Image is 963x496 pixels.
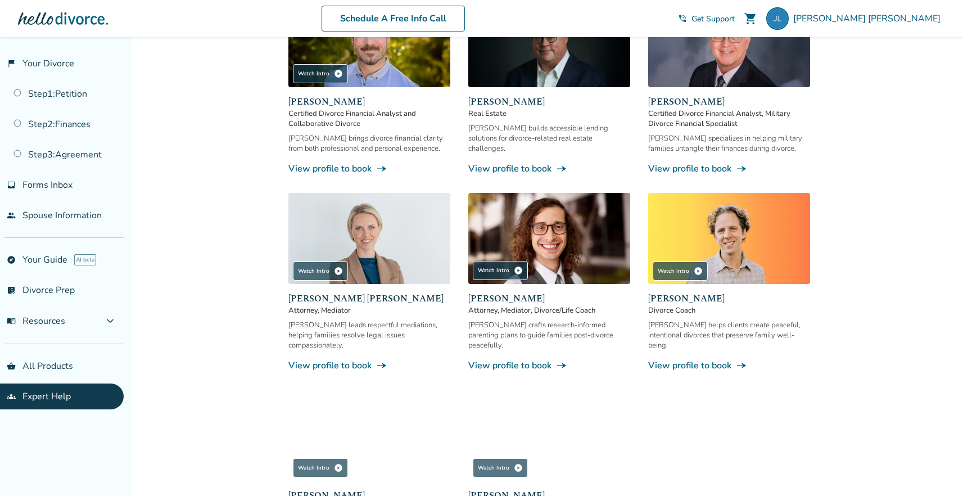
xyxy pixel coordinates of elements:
img: Alex Glassmann [468,193,630,284]
img: Melissa Wheeler Hoff [288,193,450,284]
span: Certified Divorce Financial Analyst and Collaborative Divorce [288,109,450,129]
span: play_circle [694,267,703,276]
span: Divorce Coach [648,305,810,315]
img: Jill Kaufman [288,390,450,481]
span: expand_more [103,314,117,328]
img: James Traub [648,193,810,284]
span: phone_in_talk [678,14,687,23]
span: shopping_basket [7,362,16,371]
span: [PERSON_NAME] [PERSON_NAME] [793,12,945,25]
div: Watch Intro [293,458,348,477]
span: Certified Divorce Financial Analyst, Military Divorce Financial Specialist [648,109,810,129]
span: list_alt_check [7,286,16,295]
span: [PERSON_NAME] [288,95,450,109]
span: [PERSON_NAME] [648,95,810,109]
span: line_end_arrow_notch [556,360,567,371]
span: menu_book [7,317,16,326]
span: Attorney, Mediator, Divorce/Life Coach [468,305,630,315]
a: View profile to bookline_end_arrow_notch [648,359,810,372]
span: Forms Inbox [22,179,73,191]
img: hmtest123@gmail.com [766,7,789,30]
div: [PERSON_NAME] helps clients create peaceful, intentional divorces that preserve family well-being. [648,320,810,350]
span: line_end_arrow_notch [736,360,747,371]
div: Watch Intro [473,458,528,477]
span: flag_2 [7,59,16,68]
span: [PERSON_NAME] [468,292,630,305]
div: [PERSON_NAME] leads respectful mediations, helping families resolve legal issues compassionately. [288,320,450,350]
a: View profile to bookline_end_arrow_notch [468,163,630,175]
span: line_end_arrow_notch [376,360,387,371]
div: [PERSON_NAME] brings divorce financial clarity from both professional and personal experience. [288,133,450,154]
span: Attorney, Mediator [288,305,450,315]
div: Watch Intro [293,261,348,281]
a: View profile to bookline_end_arrow_notch [468,359,630,372]
span: play_circle [514,463,523,472]
div: Watch Intro [653,261,708,281]
span: explore [7,255,16,264]
span: play_circle [334,69,343,78]
a: View profile to bookline_end_arrow_notch [288,163,450,175]
span: play_circle [334,267,343,276]
span: Resources [7,315,65,327]
div: [PERSON_NAME] builds accessible lending solutions for divorce-related real estate challenges. [468,123,630,154]
span: [PERSON_NAME] [PERSON_NAME] [288,292,450,305]
span: AI beta [74,254,96,265]
a: Schedule A Free Info Call [322,6,465,31]
span: inbox [7,181,16,190]
span: groups [7,392,16,401]
iframe: Chat Widget [907,442,963,496]
span: play_circle [334,463,343,472]
span: line_end_arrow_notch [736,163,747,174]
a: View profile to bookline_end_arrow_notch [648,163,810,175]
div: [PERSON_NAME] crafts research-informed parenting plans to guide families post-divorce peacefully. [468,320,630,350]
div: [PERSON_NAME] specializes in helping military families untangle their finances during divorce. [648,133,810,154]
span: [PERSON_NAME] [648,292,810,305]
span: line_end_arrow_notch [376,163,387,174]
a: phone_in_talkGet Support [678,13,735,24]
img: Tami Wollensak [468,390,630,481]
div: Watch Intro [293,64,348,83]
span: Get Support [691,13,735,24]
div: Watch Intro [473,261,528,280]
span: line_end_arrow_notch [556,163,567,174]
span: people [7,211,16,220]
span: play_circle [514,266,523,275]
a: View profile to bookline_end_arrow_notch [288,359,450,372]
span: Real Estate [468,109,630,119]
span: shopping_cart [744,12,757,25]
span: [PERSON_NAME] [468,95,630,109]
